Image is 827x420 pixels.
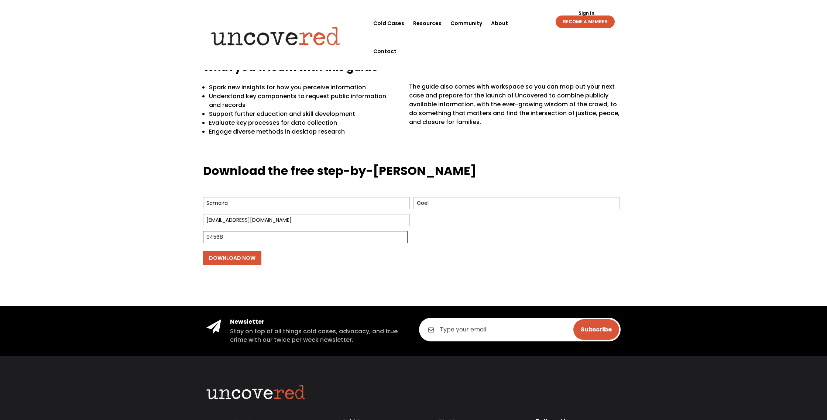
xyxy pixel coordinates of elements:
a: Community [450,9,482,37]
input: Type your email [419,318,621,341]
input: Subscribe [573,319,619,340]
input: Download Now [203,251,261,265]
p: Engage diverse methods in desktop research [209,127,399,136]
input: First Name [203,197,410,209]
p: Evaluate key processes for data collection [209,118,399,127]
a: Contact [373,37,397,65]
input: Zip Code [203,231,408,243]
span: The guide also comes with workspace so you can map out your next case and prepare for the launch ... [409,82,620,126]
a: About [491,9,508,37]
p: Understand key components to request public information and records [209,92,399,110]
a: Resources [413,9,442,37]
p: Spark new insights for how you perceive information [209,83,399,92]
h4: Newsletter [230,318,408,326]
input: Last Name [413,197,620,209]
p: Support further education and skill development [209,110,399,118]
h5: Stay on top of all things cold cases, advocacy, and true crime with our twice per week newsletter. [230,327,408,344]
a: Cold Cases [373,9,404,37]
h3: Download the free step-by-[PERSON_NAME] [203,163,624,183]
a: BECOME A MEMBER [556,16,615,28]
a: Sign In [574,11,598,16]
input: Email [203,214,410,226]
img: Uncovered logo [205,22,347,51]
